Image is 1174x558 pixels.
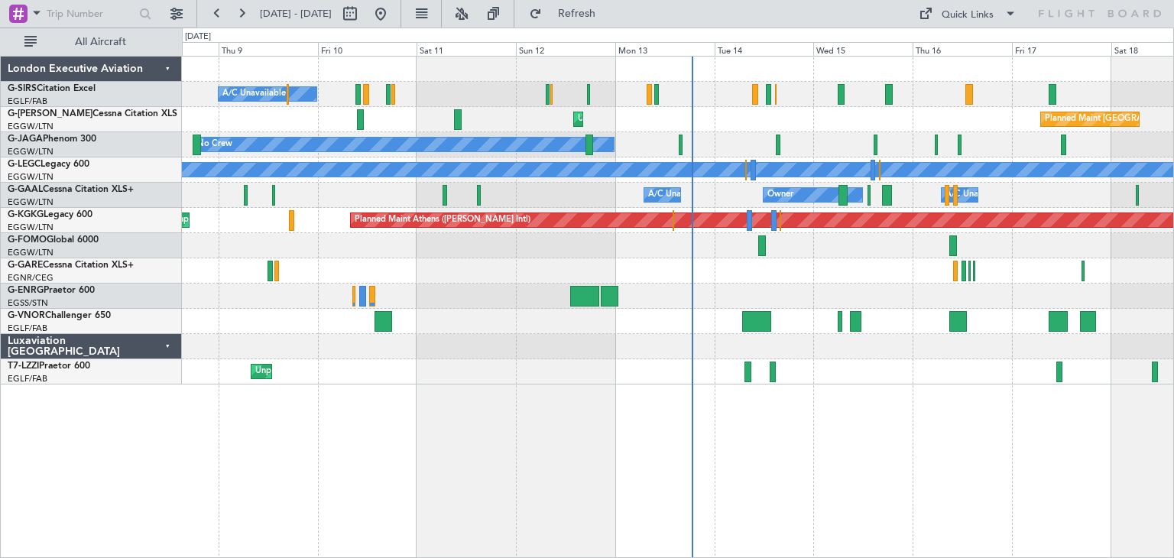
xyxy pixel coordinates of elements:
[8,261,43,270] span: G-GARE
[8,362,90,371] a: T7-LZZIPraetor 600
[8,210,92,219] a: G-KGKGLegacy 600
[40,37,161,47] span: All Aircraft
[8,109,92,118] span: G-[PERSON_NAME]
[1012,42,1111,56] div: Fri 17
[522,2,614,26] button: Refresh
[945,183,1009,206] div: A/C Unavailable
[8,373,47,384] a: EGLF/FAB
[8,311,111,320] a: G-VNORChallenger 650
[8,109,177,118] a: G-[PERSON_NAME]Cessna Citation XLS
[8,235,99,245] a: G-FOMOGlobal 6000
[8,160,89,169] a: G-LEGCLegacy 600
[715,42,814,56] div: Tue 14
[8,84,37,93] span: G-SIRS
[8,297,48,309] a: EGSS/STN
[8,222,54,233] a: EGGW/LTN
[222,83,286,105] div: A/C Unavailable
[813,42,913,56] div: Wed 15
[545,8,609,19] span: Refresh
[8,135,96,144] a: G-JAGAPhenom 300
[8,235,47,245] span: G-FOMO
[318,42,417,56] div: Fri 10
[197,133,232,156] div: No Crew
[8,261,134,270] a: G-GARECessna Citation XLS+
[8,185,134,194] a: G-GAALCessna Citation XLS+
[8,286,44,295] span: G-ENRG
[8,247,54,258] a: EGGW/LTN
[8,323,47,334] a: EGLF/FAB
[47,2,135,25] input: Trip Number
[8,160,41,169] span: G-LEGC
[911,2,1024,26] button: Quick Links
[8,362,39,371] span: T7-LZZI
[185,31,211,44] div: [DATE]
[255,360,507,383] div: Unplanned Maint [GEOGRAPHIC_DATA] ([GEOGRAPHIC_DATA])
[913,42,1012,56] div: Thu 16
[260,7,332,21] span: [DATE] - [DATE]
[8,272,54,284] a: EGNR/CEG
[8,196,54,208] a: EGGW/LTN
[17,30,166,54] button: All Aircraft
[8,185,43,194] span: G-GAAL
[8,96,47,107] a: EGLF/FAB
[8,135,43,144] span: G-JAGA
[355,209,530,232] div: Planned Maint Athens ([PERSON_NAME] Intl)
[942,8,994,23] div: Quick Links
[8,311,45,320] span: G-VNOR
[8,121,54,132] a: EGGW/LTN
[615,42,715,56] div: Mon 13
[578,108,829,131] div: Unplanned Maint [GEOGRAPHIC_DATA] ([GEOGRAPHIC_DATA])
[8,171,54,183] a: EGGW/LTN
[8,84,96,93] a: G-SIRSCitation Excel
[8,286,95,295] a: G-ENRGPraetor 600
[648,183,712,206] div: A/C Unavailable
[8,210,44,219] span: G-KGKG
[8,146,54,157] a: EGGW/LTN
[417,42,516,56] div: Sat 11
[219,42,318,56] div: Thu 9
[767,183,793,206] div: Owner
[516,42,615,56] div: Sun 12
